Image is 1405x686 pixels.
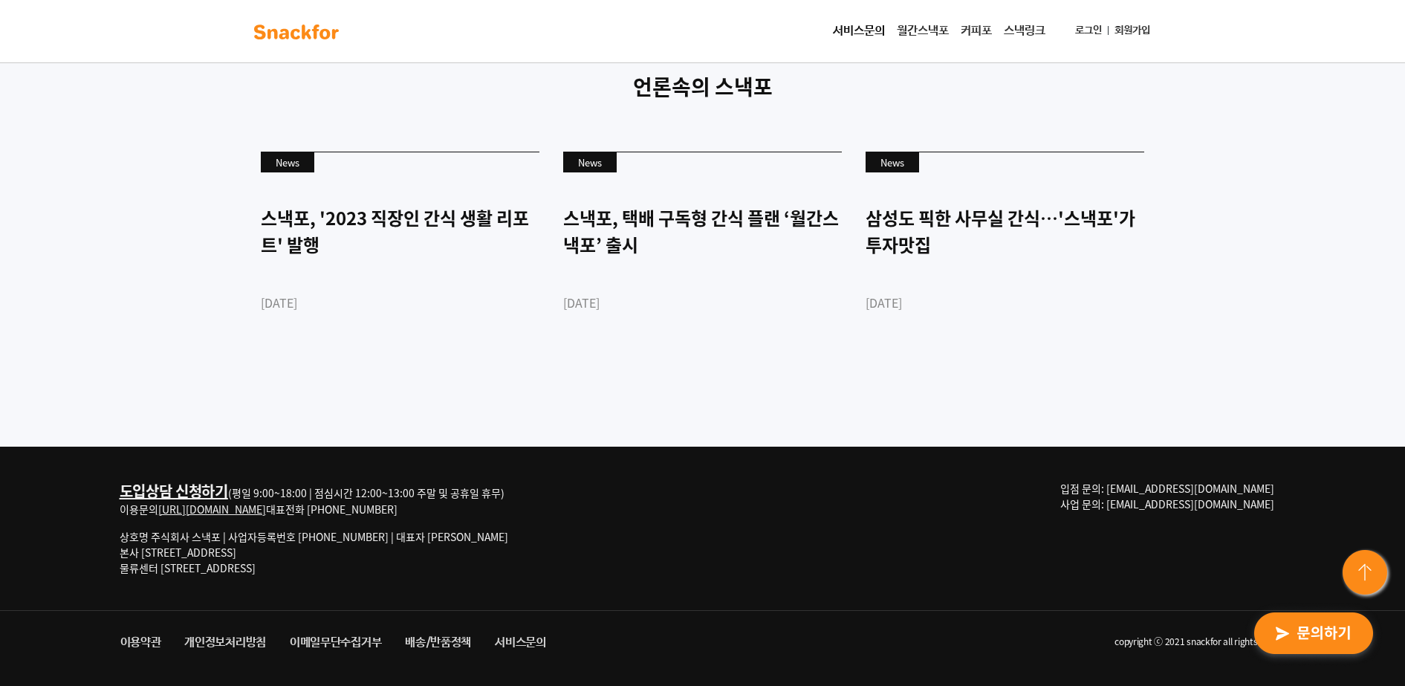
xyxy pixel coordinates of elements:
a: News 스낵포, 택배 구독형 간식 플랜 ‘월간스낵포’ 출시 [DATE] [563,152,842,363]
div: News [261,152,314,173]
img: background-main-color.svg [250,20,343,44]
a: 이메일무단수집거부 [278,630,393,656]
div: [DATE] [563,294,842,311]
div: News [563,152,617,173]
a: 대화 [98,471,192,508]
p: 상호명 주식회사 스낵포 | 사업자등록번호 [PHONE_NUMBER] | 대표자 [PERSON_NAME] 본사 [STREET_ADDRESS] 물류센터 [STREET_ADDRESS] [120,529,508,576]
div: (평일 9:00~18:00 | 점심시간 12:00~13:00 주말 및 공휴일 휴무) 이용문의 대표전화 [PHONE_NUMBER] [120,481,508,517]
a: 도입상담 신청하기 [120,480,228,502]
li: copyright ⓒ 2021 snackfor all rights reserved. [558,630,1297,656]
a: 서비스문의 [827,16,891,46]
a: 월간스낵포 [891,16,955,46]
div: 스낵포, 택배 구독형 간식 플랜 ‘월간스낵포’ 출시 [563,204,842,258]
a: 스낵링크 [998,16,1051,46]
div: 스낵포, '2023 직장인 간식 생활 리포트' 발행 [261,204,539,258]
a: 로그인 [1069,17,1108,45]
p: 언론속의 스낵포 [250,71,1156,103]
a: 설정 [192,471,285,508]
a: 개인정보처리방침 [172,630,278,656]
div: 삼성도 픽한 사무실 간식…'스낵포'가 투자맛집 [866,204,1144,258]
span: 설정 [230,494,247,505]
a: News 스낵포, '2023 직장인 간식 생활 리포트' 발행 [DATE] [261,152,539,363]
a: 배송/반품정책 [393,630,483,656]
span: 입점 문의: [EMAIL_ADDRESS][DOMAIN_NAME] 사업 문의: [EMAIL_ADDRESS][DOMAIN_NAME] [1060,481,1274,511]
a: [URL][DOMAIN_NAME] [158,502,266,517]
a: 홈 [4,471,98,508]
div: [DATE] [261,294,539,311]
a: 이용약관 [108,630,173,656]
a: News 삼성도 픽한 사무실 간식…'스낵포'가 투자맛집 [DATE] [866,152,1144,363]
a: 서비스문의 [483,630,558,656]
img: floating-button [1340,547,1393,601]
div: News [866,152,919,173]
a: 커피포 [955,16,998,46]
a: 회원가입 [1109,17,1156,45]
span: 대화 [136,494,154,506]
span: 홈 [47,494,56,505]
div: [DATE] [866,294,1144,311]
